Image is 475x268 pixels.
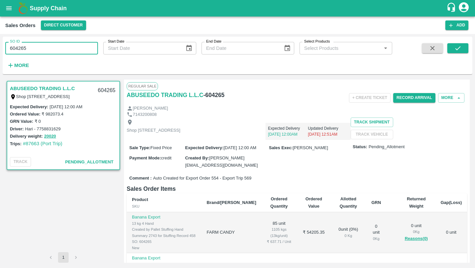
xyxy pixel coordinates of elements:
td: 0 unit [435,212,467,253]
input: End Date [202,42,278,54]
label: ₹ 982073.4 [42,112,63,117]
label: Expected Delivery : [10,104,48,109]
button: Select DC [41,20,86,30]
p: Expected Delivery [268,125,308,131]
div: 13 kg 5 Hand [132,261,196,267]
span: Pending_Allotment [368,144,404,150]
label: End Date [206,39,221,44]
td: FARM CANDY [202,212,262,253]
span: [DATE] 12:00 AM [224,145,256,150]
span: Auto Created for Export Order 554 - Export Trip 569 [153,175,251,182]
div: 13 kg 4 Hand [132,220,196,226]
div: 0 unit [371,223,381,242]
div: 0 Kg [371,236,381,242]
span: [PERSON_NAME][EMAIL_ADDRESS][DOMAIN_NAME] [185,155,258,168]
div: 0 unit ( 0 %) [336,226,360,239]
button: Choose date [183,42,195,54]
span: Pending_Allotment [65,159,113,164]
div: 0 unit [402,223,430,243]
b: GRN [371,200,381,205]
td: ₹ 54205.35 [297,212,331,253]
a: ABUSEEDO TRADING L.L.C [10,84,75,93]
span: [PERSON_NAME] [293,145,328,150]
label: Payment Mode : [129,155,161,160]
button: open drawer [1,1,16,16]
label: Sales Exec : [269,145,293,150]
button: Open [381,44,390,52]
label: Shop [STREET_ADDRESS] [16,94,70,99]
label: SO ID [10,39,20,44]
div: Created by Pallet Stuffing Hand Summary 2743 for Stuffing Record 458 SO: 604265 [132,226,196,245]
h6: Sales Order Items [127,184,467,193]
button: Record Arrival [393,93,435,103]
a: Supply Chain [30,4,446,13]
b: Brand/[PERSON_NAME] [207,200,256,205]
label: Expected Delivery : [185,145,223,150]
span: Regular Sale [127,82,158,90]
label: Select Products [304,39,330,44]
div: account of current user [458,1,470,15]
label: Status: [353,144,367,150]
h6: - 604265 [203,90,224,100]
strong: More [14,63,29,68]
button: 20020 [44,133,56,140]
b: Returned Weight [407,196,426,209]
div: SKU [132,203,196,209]
p: [PERSON_NAME] [133,105,168,112]
label: GRN Value: [10,119,33,124]
td: 85 unit [262,212,297,253]
div: New [132,245,196,251]
button: More [438,93,464,103]
button: page 1 [58,252,69,263]
p: Banana Export [132,214,196,220]
div: 604265 [94,83,119,98]
span: credit [161,155,172,160]
b: Product [132,197,148,202]
label: Trips: [10,141,21,146]
p: Shop [STREET_ADDRESS] [127,127,180,134]
button: Reasons(0) [402,235,430,243]
div: 0 Kg [336,233,360,239]
input: Enter SO ID [5,42,98,54]
b: Supply Chain [30,5,67,12]
p: [DATE] 12:51AM [308,131,348,137]
label: Hari - 7758831629 [25,126,61,131]
button: More [5,60,31,71]
input: Start Date [103,42,180,54]
label: ₹ 0 [35,119,41,124]
img: logo [16,2,30,15]
label: Created By : [185,155,209,160]
div: Sales Orders [5,21,36,30]
label: Sale Type : [129,145,150,150]
p: Updated Delivery [308,125,348,131]
button: Add [445,20,468,30]
a: #87663 (Port Trip) [23,141,62,146]
div: ₹ 637.71 / Unit [267,239,291,245]
b: Ordered Quantity [270,196,288,209]
label: Driver: [10,126,24,131]
div: customer-support [446,2,458,14]
b: Allotted Quantity [340,196,357,209]
label: Start Date [108,39,124,44]
b: Gap(Loss) [441,200,462,205]
input: Select Products [301,44,379,52]
span: Fixed Price [150,145,172,150]
label: [DATE] 12:00 AM [49,104,82,109]
p: Banana Export [132,255,196,261]
nav: pagination navigation [45,252,82,263]
button: Choose date [281,42,294,54]
div: 0 Kg [402,229,430,235]
p: [DATE] 12:00AM [268,131,308,137]
a: ABUSEEDO TRADING L.L.C [127,90,203,100]
p: 7143200808 [133,112,157,118]
label: Delivery weight: [10,134,43,139]
b: Ordered Value [305,196,322,209]
label: Ordered Value: [10,112,40,117]
div: 1105 kgs (13kg/unit) [267,226,291,239]
label: Comment : [129,175,152,182]
button: Track Shipment [351,117,393,127]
